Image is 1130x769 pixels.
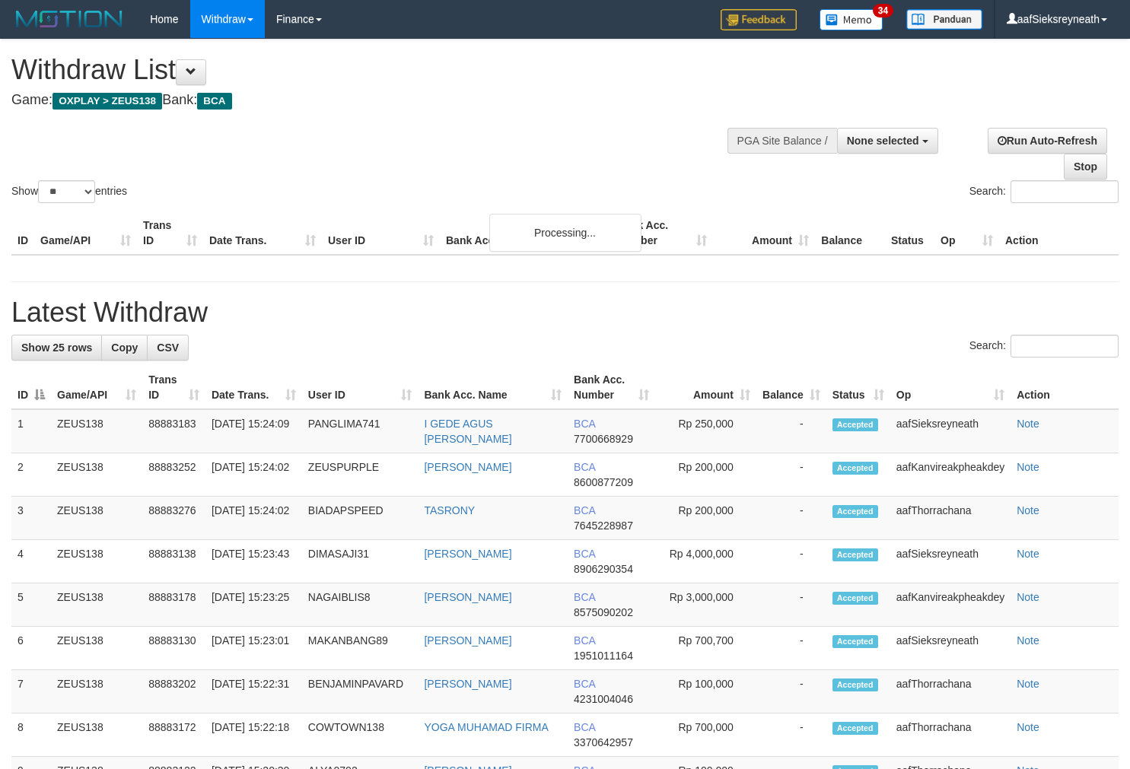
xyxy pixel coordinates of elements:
td: BENJAMINPAVARD [302,670,419,713]
td: 6 [11,627,51,670]
td: [DATE] 15:22:18 [205,713,302,757]
th: Balance [815,211,885,255]
span: Copy 8906290354 to clipboard [574,563,633,575]
span: Accepted [832,505,878,518]
div: PGA Site Balance / [727,128,837,154]
td: - [756,453,826,497]
th: ID: activate to sort column descending [11,366,51,409]
td: Rp 3,000,000 [655,583,756,627]
td: - [756,540,826,583]
span: BCA [574,721,595,733]
th: Action [1011,366,1119,409]
label: Search: [969,180,1119,203]
span: Copy 8575090202 to clipboard [574,606,633,618]
span: Copy 8600877209 to clipboard [574,476,633,488]
td: - [756,497,826,540]
th: Balance: activate to sort column ascending [756,366,826,409]
a: [PERSON_NAME] [424,678,511,690]
td: Rp 700,700 [655,627,756,670]
span: BCA [574,461,595,473]
h1: Latest Withdraw [11,297,1119,328]
td: [DATE] 15:22:31 [205,670,302,713]
td: aafSieksreyneath [890,540,1011,583]
span: Copy 4231004046 to clipboard [574,693,633,705]
img: Button%20Memo.svg [820,9,883,30]
td: Rp 250,000 [655,409,756,453]
td: [DATE] 15:24:09 [205,409,302,453]
span: 34 [873,4,893,17]
td: [DATE] 15:23:43 [205,540,302,583]
td: aafThorrachana [890,713,1011,757]
a: I GEDE AGUS [PERSON_NAME] [424,418,511,445]
td: MAKANBANG89 [302,627,419,670]
td: aafThorrachana [890,497,1011,540]
span: BCA [574,634,595,647]
td: [DATE] 15:24:02 [205,497,302,540]
span: Accepted [832,548,878,561]
td: Rp 700,000 [655,713,756,757]
th: User ID: activate to sort column ascending [302,366,419,409]
td: 88883183 [142,409,205,453]
td: NAGAIBLIS8 [302,583,419,627]
td: aafThorrachana [890,670,1011,713]
span: Copy [111,342,138,354]
td: Rp 200,000 [655,497,756,540]
a: TASRONY [424,504,475,516]
td: - [756,627,826,670]
label: Search: [969,335,1119,357]
a: YOGA MUHAMAD FIRMA [424,721,548,733]
a: [PERSON_NAME] [424,634,511,647]
th: Game/API: activate to sort column ascending [51,366,142,409]
td: [DATE] 15:24:02 [205,453,302,497]
td: - [756,409,826,453]
a: Note [1017,721,1039,733]
td: Rp 4,000,000 [655,540,756,583]
th: Bank Acc. Name: activate to sort column ascending [418,366,568,409]
td: 3 [11,497,51,540]
th: Status [885,211,934,255]
td: 88883252 [142,453,205,497]
td: 1 [11,409,51,453]
a: Note [1017,678,1039,690]
span: Accepted [832,592,878,605]
span: Accepted [832,635,878,648]
td: Rp 200,000 [655,453,756,497]
span: CSV [157,342,179,354]
button: None selected [837,128,938,154]
span: BCA [574,504,595,516]
th: User ID [322,211,440,255]
a: [PERSON_NAME] [424,461,511,473]
span: OXPLAY > ZEUS138 [53,93,162,110]
span: Copy 7700668929 to clipboard [574,433,633,445]
td: 5 [11,583,51,627]
img: panduan.png [906,9,982,30]
a: Note [1017,504,1039,516]
td: 8 [11,713,51,757]
th: Op [934,211,999,255]
input: Search: [1011,335,1119,357]
td: aafKanvireakpheakdey [890,583,1011,627]
td: 88883202 [142,670,205,713]
td: DIMASAJI31 [302,540,419,583]
th: Trans ID [137,211,203,255]
span: Copy 1951011164 to clipboard [574,650,633,662]
a: Note [1017,418,1039,430]
td: 88883172 [142,713,205,757]
span: Show 25 rows [21,342,92,354]
img: MOTION_logo.png [11,8,127,30]
h4: Game: Bank: [11,93,738,108]
th: Amount [713,211,815,255]
select: Showentries [38,180,95,203]
a: [PERSON_NAME] [424,591,511,603]
td: 4 [11,540,51,583]
a: Note [1017,591,1039,603]
span: Accepted [832,462,878,475]
td: - [756,583,826,627]
a: Note [1017,634,1039,647]
span: Copy 7645228987 to clipboard [574,520,633,532]
th: Game/API [34,211,137,255]
input: Search: [1011,180,1119,203]
td: ZEUS138 [51,627,142,670]
img: Feedback.jpg [721,9,797,30]
th: Date Trans. [203,211,322,255]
